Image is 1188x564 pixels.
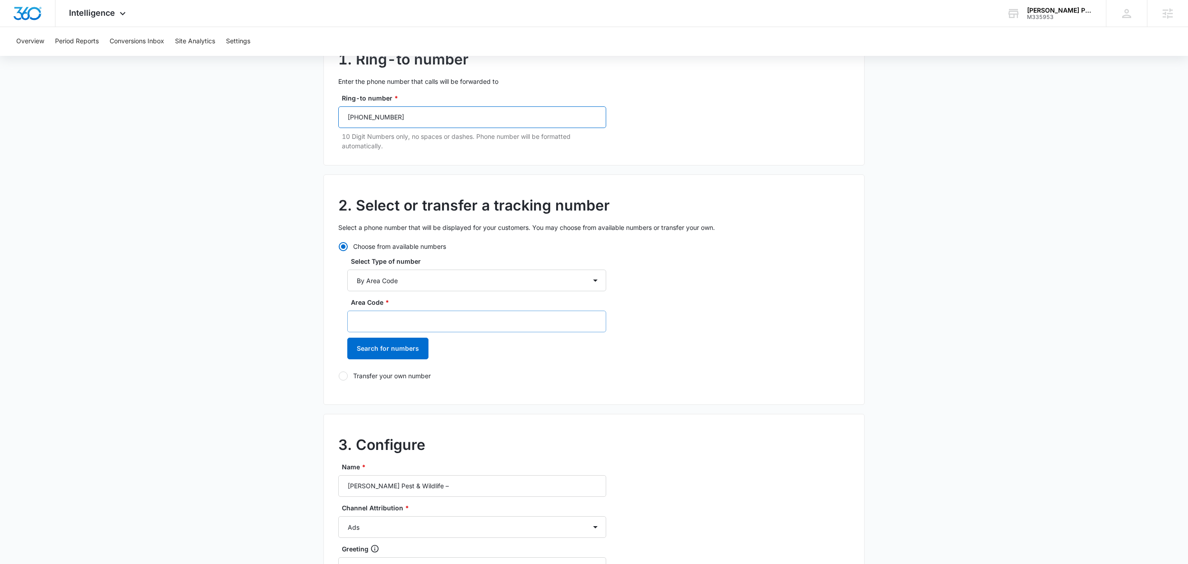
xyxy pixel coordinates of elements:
label: Channel Attribution [342,503,610,513]
button: Site Analytics [175,27,215,56]
h2: 1. Ring-to number [338,49,850,70]
button: Conversions Inbox [110,27,164,56]
input: (123) 456-7890 [338,106,606,128]
div: account name [1027,7,1093,14]
div: account id [1027,14,1093,20]
label: Area Code [351,298,610,307]
label: Name [342,462,610,472]
span: Intelligence [69,8,115,18]
p: Enter the phone number that calls will be forwarded to [338,77,850,86]
button: Settings [226,27,250,56]
p: Greeting [342,544,368,554]
button: Search for numbers [347,338,428,359]
button: Overview [16,27,44,56]
label: Ring-to number [342,93,610,103]
label: Transfer your own number [338,371,606,381]
label: Choose from available numbers [338,242,606,251]
p: 10 Digit Numbers only, no spaces or dashes. Phone number will be formatted automatically. [342,132,606,151]
h2: 3. Configure [338,434,850,456]
h2: 2. Select or transfer a tracking number [338,195,850,216]
label: Select Type of number [351,257,610,266]
p: Select a phone number that will be displayed for your customers. You may choose from available nu... [338,223,850,232]
button: Period Reports [55,27,99,56]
